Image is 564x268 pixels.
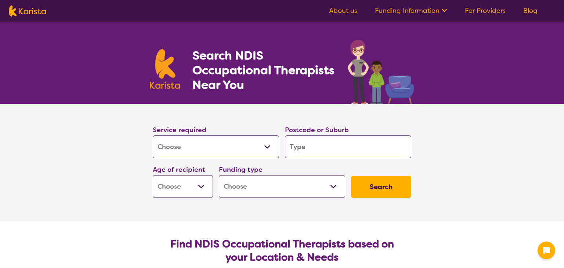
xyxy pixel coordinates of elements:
[465,6,506,15] a: For Providers
[153,165,205,174] label: Age of recipient
[329,6,357,15] a: About us
[523,6,538,15] a: Blog
[285,126,349,134] label: Postcode or Suburb
[9,6,46,17] img: Karista logo
[159,238,405,264] h2: Find NDIS Occupational Therapists based on your Location & Needs
[285,135,411,158] input: Type
[150,49,180,89] img: Karista logo
[348,40,414,104] img: occupational-therapy
[153,126,206,134] label: Service required
[375,6,447,15] a: Funding Information
[219,165,263,174] label: Funding type
[192,48,335,92] h1: Search NDIS Occupational Therapists Near You
[351,176,411,198] button: Search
